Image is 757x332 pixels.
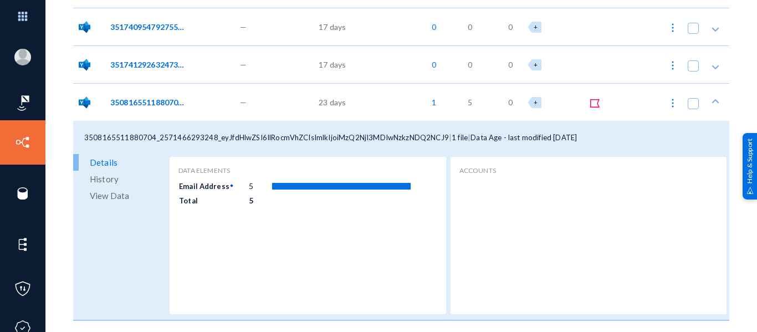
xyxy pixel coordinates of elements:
img: icon-sources.svg [14,185,31,202]
span: — [240,21,247,33]
span: History [90,171,119,187]
span: 3508165511880704_2571466293248_eyJfdHlwZSI6IlRocmVhZCIsImlkIjoiMzQ2NjI3MDIwNzkzNDQ2NCJ9 [110,96,185,108]
span: 1 file [452,133,468,142]
span: 17 days [319,21,346,33]
span: 0 [508,96,513,108]
td: 5 [248,179,272,193]
span: 0 [508,59,513,70]
img: icon-more.svg [667,98,678,109]
span: + [534,23,538,30]
span: 0 [426,21,436,33]
span: | [468,133,470,142]
span: 1 [426,96,436,108]
img: app launcher [6,4,39,28]
span: — [240,96,247,108]
span: 3517409547927552_eyJfdHlwZSI6IlRocmVhZCIsImlkIjoiMzUxNzQwOTU0NzkyNzU1MiJ9 [110,21,185,33]
span: 23 days [319,96,346,108]
img: yammer.svg [79,59,91,71]
span: 0 [468,21,472,33]
span: 3508165511880704_2571466293248_eyJfdHlwZSI6IlRocmVhZCIsImlkIjoiMzQ2NjI3MDIwNzkzNDQ2NCJ9 [84,133,449,142]
span: — [240,59,247,70]
a: View Data [73,187,167,204]
span: 0 [468,59,472,70]
img: icon-more.svg [667,60,678,71]
span: 5 [468,96,472,108]
span: 0 [508,21,513,33]
a: Details [73,154,167,171]
td: Email Address [178,179,248,192]
span: | [449,133,452,142]
span: 3517412926324736_eyJfdHlwZSI6IlRocmVhZCIsImlkIjoiMzUxNzQxMjkyNjMyNDczNiJ9 [110,59,185,70]
img: icon-elements.svg [14,236,31,253]
img: yammer.svg [79,21,91,33]
img: icon-inventory.svg [14,134,31,151]
td: 5 [248,193,272,208]
div: Data Elements [178,166,437,176]
img: blank-profile-picture.png [14,49,31,65]
span: Details [90,154,117,171]
div: accounts [459,166,718,176]
img: icon-policies.svg [14,280,31,297]
img: icon-risk-sonar.svg [14,95,31,111]
span: View Data [90,187,129,204]
span: + [534,99,538,106]
span: 0 [426,59,436,70]
img: help_support.svg [746,187,754,194]
a: History [73,171,167,187]
td: Total [178,193,248,207]
span: 17 days [319,59,346,70]
span: + [534,61,538,68]
img: yammer.svg [79,96,91,109]
div: Help & Support [743,132,757,199]
img: icon-more.svg [667,22,678,33]
span: Data Age - last modified [DATE] [470,133,577,142]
